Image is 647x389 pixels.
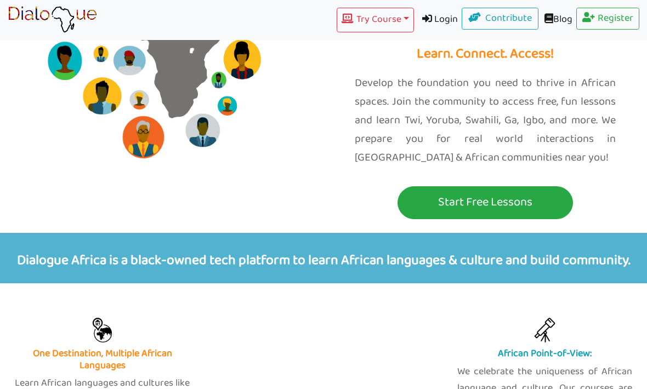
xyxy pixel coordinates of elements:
img: celebrate african culture pride app [532,318,557,342]
h5: One Destination, Multiple African Languages [15,348,190,371]
a: Blog [538,8,576,32]
button: Start Free Lessons [398,186,573,219]
a: Contribute [462,8,538,30]
h5: African Point-of-View: [457,348,632,360]
p: Develop the foundation you need to thrive in African spaces. Join the community to access free, f... [355,74,616,167]
a: Start Free Lessons [332,186,639,219]
button: Try Course [337,8,413,32]
img: Learn Twi, Yoruba, Swahili, Igbo, Ga and more African languages with free lessons on our app onli... [90,318,115,342]
a: Register [576,8,640,30]
a: Login [414,8,462,32]
p: Start Free Lessons [400,192,570,213]
p: Learn. Connect. Access! [332,43,639,66]
p: Dialogue Africa is a black-owned tech platform to learn African languages & culture and build com... [8,233,639,284]
img: learn African language platform app [8,6,97,33]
